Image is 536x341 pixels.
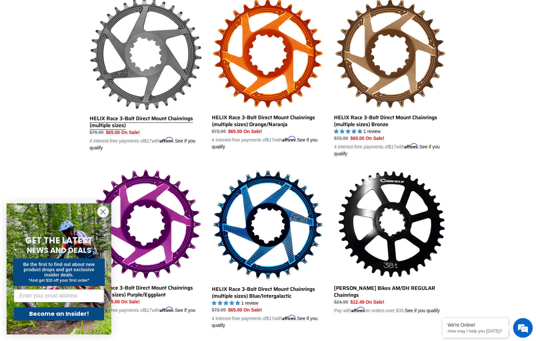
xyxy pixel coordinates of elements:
[25,235,93,246] span: GET THE LATEST
[7,36,17,46] div: Navigation go back
[27,245,91,256] span: NEWS AND DEALS
[448,329,503,333] p: How may I help you today?
[21,33,37,49] img: d_696896380_company_1647369064580_696896380
[3,179,125,202] textarea: Type your message and hit 'Enter'
[448,322,503,328] div: We're Online!
[44,37,120,45] div: Chat with us now
[23,262,95,277] span: Be the first to find out about new product drops and get exclusive insider deals.
[28,278,89,283] span: *And get $10 off your first order*
[107,3,123,19] div: Minimize live chat window
[97,206,109,218] button: Close dialog
[14,307,104,320] button: Become an Insider!
[14,289,104,302] input: Enter your email address
[38,83,90,149] span: We're online!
